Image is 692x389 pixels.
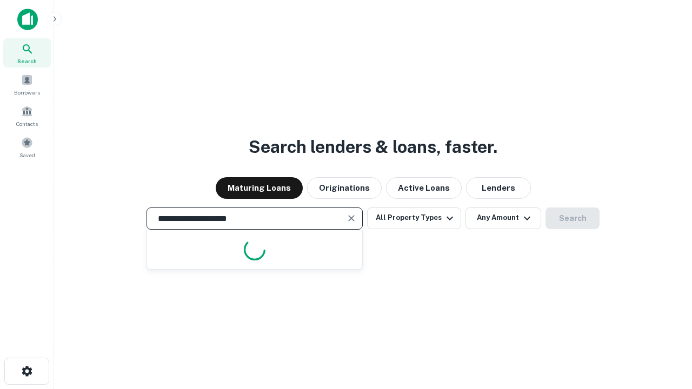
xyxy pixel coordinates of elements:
[3,101,51,130] a: Contacts
[367,207,461,229] button: All Property Types
[16,119,38,128] span: Contacts
[17,9,38,30] img: capitalize-icon.png
[3,38,51,68] a: Search
[638,268,692,320] iframe: Chat Widget
[465,207,541,229] button: Any Amount
[344,211,359,226] button: Clear
[307,177,382,199] button: Originations
[249,134,497,160] h3: Search lenders & loans, faster.
[466,177,531,199] button: Lenders
[17,57,37,65] span: Search
[216,177,303,199] button: Maturing Loans
[3,132,51,162] a: Saved
[3,70,51,99] a: Borrowers
[19,151,35,159] span: Saved
[386,177,462,199] button: Active Loans
[14,88,40,97] span: Borrowers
